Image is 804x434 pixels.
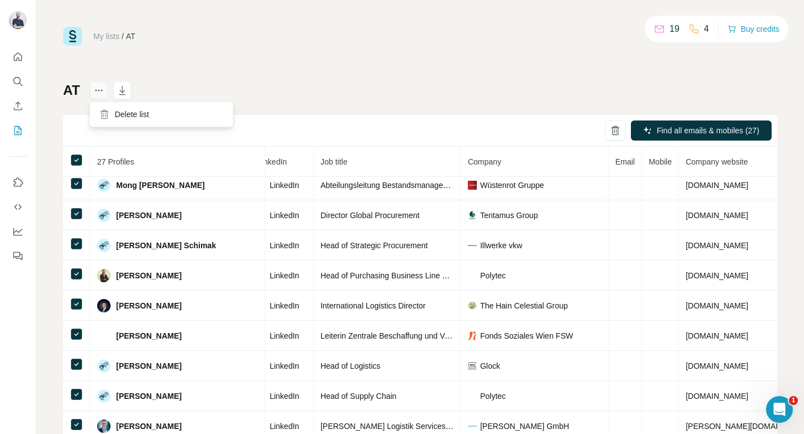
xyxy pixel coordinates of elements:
[122,31,124,42] li: /
[270,300,299,311] span: LinkedIn
[97,389,111,403] img: Avatar
[669,22,679,36] p: 19
[320,361,380,370] span: Head of Logistics
[728,21,779,37] button: Buy credits
[480,270,506,281] span: Polytec
[97,419,111,433] img: Avatar
[789,396,798,405] span: 1
[320,271,467,280] span: Head of Purchasing Business Line Design
[257,157,287,166] span: LinkedIn
[468,157,501,166] span: Company
[480,240,522,251] span: Illwerke vkw
[320,392,396,401] span: Head of Supply Chain
[116,421,181,432] span: [PERSON_NAME]
[320,422,495,431] span: [PERSON_NAME] Logistik Services & E-Business
[9,221,27,242] button: Dashboard
[686,157,748,166] span: Company website
[480,300,568,311] span: The Hain Celestial Group
[97,209,111,222] img: Avatar
[97,359,111,373] img: Avatar
[97,299,111,312] img: Avatar
[657,125,759,136] span: Find all emails & mobiles (27)
[93,32,119,41] a: My lists
[686,301,748,310] span: [DOMAIN_NAME]
[468,181,477,190] img: company-logo
[468,274,477,276] img: company-logo
[615,157,635,166] span: Email
[480,390,506,402] span: Polytec
[320,181,461,190] span: Abteilungsleitung Bestandsmanagement
[480,210,538,221] span: Tentamus Group
[704,22,709,36] p: 4
[686,361,748,370] span: [DOMAIN_NAME]
[270,270,299,281] span: LinkedIn
[9,246,27,266] button: Feedback
[686,181,748,190] span: [DOMAIN_NAME]
[116,240,216,251] span: [PERSON_NAME] Schimak
[468,301,477,310] img: company-logo
[468,361,477,370] img: company-logo
[97,239,111,252] img: Avatar
[320,211,419,220] span: Director Global Procurement
[90,81,108,99] button: actions
[9,96,27,116] button: Enrich CSV
[270,421,299,432] span: LinkedIn
[766,396,793,423] iframe: Intercom live chat
[480,180,544,191] span: Wüstenrot Gruppe
[9,11,27,29] img: Avatar
[97,179,111,192] img: Avatar
[116,300,181,311] span: [PERSON_NAME]
[116,390,181,402] span: [PERSON_NAME]
[320,241,428,250] span: Head of Strategic Procurement
[97,329,111,343] img: Avatar
[9,47,27,67] button: Quick start
[686,392,748,401] span: [DOMAIN_NAME]
[92,104,231,124] div: Delete list
[468,331,477,340] img: company-logo
[97,157,134,166] span: 27 Profiles
[270,360,299,372] span: LinkedIn
[126,31,136,42] div: AT
[686,271,748,280] span: [DOMAIN_NAME]
[9,120,27,141] button: My lists
[116,360,181,372] span: [PERSON_NAME]
[320,157,347,166] span: Job title
[468,211,477,220] img: company-logo
[270,210,299,221] span: LinkedIn
[480,421,569,432] span: [PERSON_NAME] GmbH
[63,81,80,99] h1: AT
[116,270,181,281] span: [PERSON_NAME]
[63,27,82,46] img: Surfe Logo
[9,71,27,91] button: Search
[270,330,299,341] span: LinkedIn
[320,301,425,310] span: International Logistics Director
[468,395,477,397] img: company-logo
[480,330,573,341] span: Fonds Soziales Wien FSW
[97,269,111,282] img: Avatar
[631,120,772,141] button: Find all emails & mobiles (27)
[468,241,477,250] img: company-logo
[116,210,181,221] span: [PERSON_NAME]
[320,331,469,340] span: Leiterin Zentrale Beschaffung und Vergabe
[649,157,672,166] span: Mobile
[116,180,205,191] span: Mong [PERSON_NAME]
[9,197,27,217] button: Use Surfe API
[686,331,748,340] span: [DOMAIN_NAME]
[270,390,299,402] span: LinkedIn
[686,241,748,250] span: [DOMAIN_NAME]
[686,211,748,220] span: [DOMAIN_NAME]
[480,360,500,372] span: Glock
[270,180,299,191] span: LinkedIn
[270,240,299,251] span: LinkedIn
[9,172,27,192] button: Use Surfe on LinkedIn
[116,330,181,341] span: [PERSON_NAME]
[468,422,477,431] img: company-logo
